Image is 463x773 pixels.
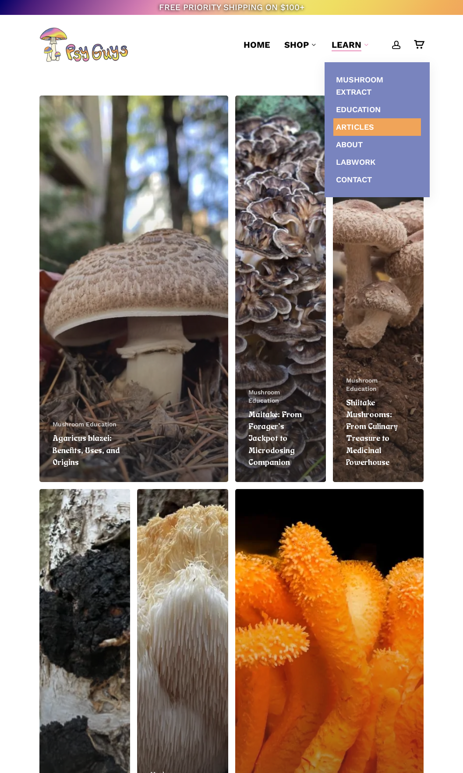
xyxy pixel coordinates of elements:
a: Home [244,39,270,51]
span: Mushroom Extract [336,75,383,96]
a: Mushroom Education [346,376,406,393]
span: Articles [336,122,374,131]
img: PsyGuys [39,27,128,62]
a: About [333,136,421,153]
a: Shop [284,39,318,51]
a: Labwork [333,153,421,171]
a: Mushroom Education [248,388,308,405]
a: Mushroom Extract [333,71,421,101]
a: Learn [332,39,370,51]
span: Labwork [336,157,375,167]
a: Cart [414,40,424,50]
nav: Main Menu [237,15,424,74]
a: Contact [333,171,421,188]
a: Mushroom Education [53,420,117,429]
span: About [336,140,363,149]
span: Shop [284,39,309,50]
span: Contact [336,175,372,184]
span: Home [244,39,270,50]
span: Learn [332,39,361,50]
span: Education [336,105,381,114]
a: Articles [333,118,421,136]
a: Education [333,101,421,118]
